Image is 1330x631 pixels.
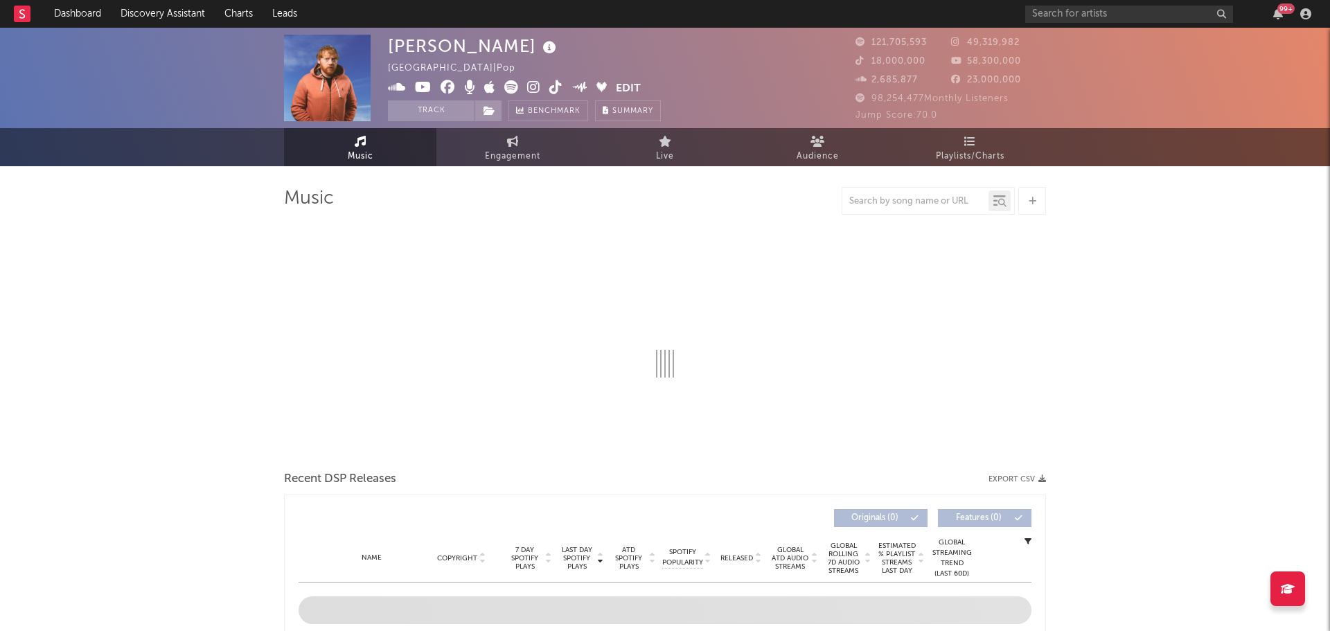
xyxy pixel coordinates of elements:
[855,94,1009,103] span: 98,254,477 Monthly Listeners
[894,128,1046,166] a: Playlists/Charts
[662,547,703,568] span: Spotify Popularity
[1277,3,1295,14] div: 99 +
[506,546,543,571] span: 7 Day Spotify Plays
[485,148,540,165] span: Engagement
[797,148,839,165] span: Audience
[947,514,1011,522] span: Features ( 0 )
[771,546,809,571] span: Global ATD Audio Streams
[842,196,988,207] input: Search by song name or URL
[595,100,661,121] button: Summary
[284,471,396,488] span: Recent DSP Releases
[437,554,477,562] span: Copyright
[388,100,475,121] button: Track
[284,128,436,166] a: Music
[824,542,862,575] span: Global Rolling 7D Audio Streams
[834,509,928,527] button: Originals(0)
[741,128,894,166] a: Audience
[855,75,918,85] span: 2,685,877
[388,60,531,77] div: [GEOGRAPHIC_DATA] | Pop
[938,509,1031,527] button: Features(0)
[388,35,560,57] div: [PERSON_NAME]
[855,38,927,47] span: 121,705,593
[656,148,674,165] span: Live
[931,537,973,579] div: Global Streaming Trend (Last 60D)
[855,57,925,66] span: 18,000,000
[720,554,753,562] span: Released
[988,475,1046,483] button: Export CSV
[843,514,907,522] span: Originals ( 0 )
[936,148,1004,165] span: Playlists/Charts
[508,100,588,121] a: Benchmark
[1273,8,1283,19] button: 99+
[951,38,1020,47] span: 49,319,982
[589,128,741,166] a: Live
[616,80,641,98] button: Edit
[1025,6,1233,23] input: Search for artists
[348,148,373,165] span: Music
[951,57,1021,66] span: 58,300,000
[558,546,595,571] span: Last Day Spotify Plays
[528,103,580,120] span: Benchmark
[855,111,937,120] span: Jump Score: 70.0
[951,75,1021,85] span: 23,000,000
[436,128,589,166] a: Engagement
[612,107,653,115] span: Summary
[878,542,916,575] span: Estimated % Playlist Streams Last Day
[326,553,417,563] div: Name
[610,546,647,571] span: ATD Spotify Plays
